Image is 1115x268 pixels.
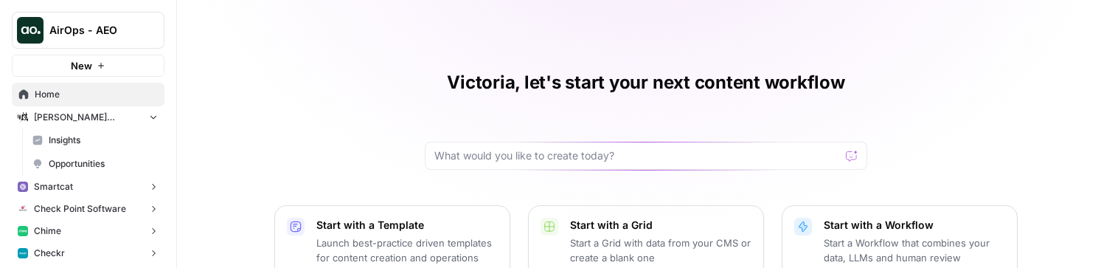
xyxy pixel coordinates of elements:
[12,220,164,242] button: Chime
[49,23,139,38] span: AirOps - AEO
[12,55,164,77] button: New
[26,152,164,176] a: Opportunities
[18,226,28,236] img: mhv33baw7plipcpp00rsngv1nu95
[12,106,164,128] button: [PERSON_NAME] [PERSON_NAME] at Work
[18,248,28,258] img: 78cr82s63dt93a7yj2fue7fuqlci
[316,218,498,233] p: Start with a Template
[34,180,73,193] span: Smartcat
[71,58,92,73] span: New
[18,182,28,192] img: rkye1xl29jr3pw1t320t03wecljb
[34,247,65,260] span: Checkr
[12,12,164,49] button: Workspace: AirOps - AEO
[26,128,164,152] a: Insights
[34,111,142,124] span: [PERSON_NAME] [PERSON_NAME] at Work
[824,218,1005,233] p: Start with a Workflow
[316,236,498,265] p: Launch best-practice driven templates for content creation and operations
[570,236,751,265] p: Start a Grid with data from your CMS or create a blank one
[34,202,126,216] span: Check Point Software
[12,176,164,198] button: Smartcat
[49,157,158,171] span: Opportunities
[447,71,844,95] h1: Victoria, let's start your next content workflow
[12,83,164,106] a: Home
[35,88,158,101] span: Home
[570,218,751,233] p: Start with a Grid
[434,148,840,163] input: What would you like to create today?
[12,198,164,220] button: Check Point Software
[824,236,1005,265] p: Start a Workflow that combines your data, LLMs and human review
[18,204,28,214] img: gddfodh0ack4ddcgj10xzwv4nyos
[17,17,44,44] img: AirOps - AEO Logo
[49,134,158,147] span: Insights
[12,242,164,264] button: Checkr
[18,112,28,123] img: m87i3pytwzu9d7629hz0batfjj1p
[34,224,61,238] span: Chime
